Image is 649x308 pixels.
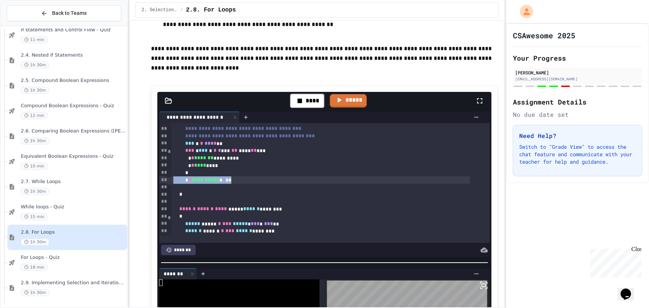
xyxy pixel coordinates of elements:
[21,238,49,246] span: 1h 30m
[21,103,126,109] span: Compound Boolean Expressions - Quiz
[21,213,48,220] span: 15 min
[21,289,49,296] span: 1h 30m
[21,36,48,43] span: 11 min
[21,61,49,68] span: 1h 30m
[515,69,640,76] div: [PERSON_NAME]
[512,3,535,20] div: My Account
[587,246,642,277] iframe: chat widget
[519,143,636,166] p: Switch to "Grade View" to access the chat feature and communicate with your teacher for help and ...
[21,153,126,160] span: Equivalent Boolean Expressions - Quiz
[21,254,126,261] span: For Loops - Quiz
[21,112,48,119] span: 12 min
[618,278,642,301] iframe: chat widget
[513,110,642,119] div: No due date set
[513,97,642,107] h2: Assignment Details
[21,128,126,134] span: 2.6. Comparing Boolean Expressions ([PERSON_NAME] Laws)
[519,131,636,140] h3: Need Help?
[21,204,126,210] span: While loops - Quiz
[513,53,642,63] h2: Your Progress
[21,87,49,94] span: 1h 30m
[180,7,183,13] span: /
[21,77,126,84] span: 2.5. Compound Boolean Expressions
[21,188,49,195] span: 1h 30m
[21,163,48,170] span: 10 min
[21,179,126,185] span: 2.7. While Loops
[21,229,126,235] span: 2.8. For Loops
[52,9,87,17] span: Back to Teams
[21,52,126,58] span: 2.4. Nested if Statements
[142,7,177,13] span: 2. Selection and Iteration
[21,280,126,286] span: 2.9. Implementing Selection and Iteration Algorithms
[7,5,121,21] button: Back to Teams
[3,3,51,47] div: Chat with us now!Close
[21,264,48,271] span: 18 min
[515,76,640,82] div: [EMAIL_ADDRESS][DOMAIN_NAME]
[21,27,126,33] span: If statements and Control Flow - Quiz
[513,30,575,41] h1: CSAwesome 2025
[21,137,49,144] span: 1h 30m
[186,6,236,15] span: 2.8. For Loops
